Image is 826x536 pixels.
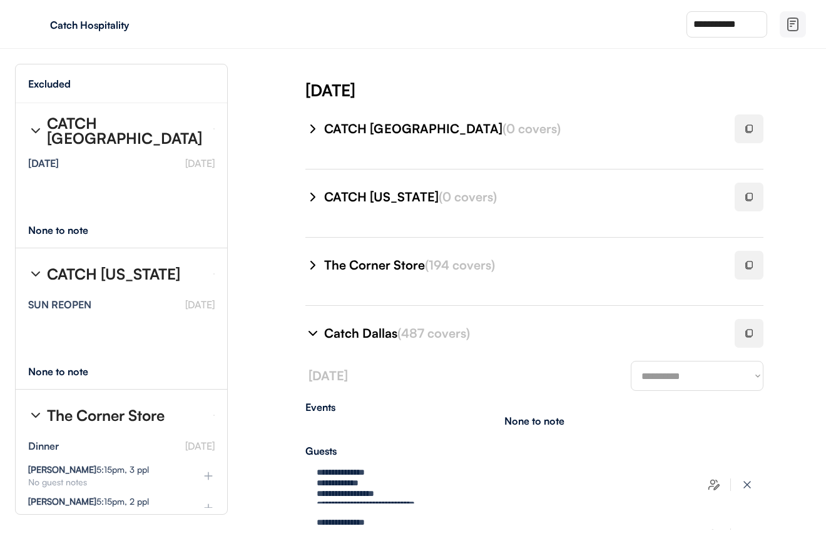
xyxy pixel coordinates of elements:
font: [DATE] [185,440,215,452]
div: [DATE] [305,79,826,101]
div: Excluded [28,79,71,89]
div: [DATE] [28,158,59,168]
div: None to note [28,367,111,377]
div: None to note [504,416,564,426]
img: chevron-right%20%281%29.svg [305,121,320,136]
div: CATCH [US_STATE] [47,266,180,281]
img: chevron-right%20%281%29.svg [305,326,320,341]
font: [DATE] [185,157,215,169]
img: yH5BAEAAAAALAAAAAABAAEAAAIBRAA7 [25,14,45,34]
font: [DATE] [308,368,348,383]
img: plus%20%281%29.svg [202,470,215,482]
img: users-edit.svg [708,478,720,491]
div: CATCH [GEOGRAPHIC_DATA] [324,120,720,138]
img: chevron-right%20%281%29.svg [28,408,43,423]
div: The Corner Store [324,256,720,274]
img: chevron-right%20%281%29.svg [28,266,43,281]
div: None to note [28,225,111,235]
div: Catch Hospitality [50,20,208,30]
img: chevron-right%20%281%29.svg [305,258,320,273]
font: (0 covers) [502,121,561,136]
div: Dinner [28,441,59,451]
img: x-close%20%283%29.svg [741,478,753,491]
div: SUN REOPEN [28,300,91,310]
font: (487 covers) [397,325,470,341]
div: CATCH [US_STATE] [324,188,720,206]
img: plus%20%281%29.svg [202,502,215,514]
div: No guest notes [28,478,182,487]
div: Events [305,402,763,412]
div: CATCH [GEOGRAPHIC_DATA] [47,116,203,146]
img: chevron-right%20%281%29.svg [305,190,320,205]
strong: [PERSON_NAME] [28,496,96,507]
strong: [PERSON_NAME] [28,464,96,475]
div: 5:15pm, 2 ppl [28,497,149,506]
div: The Corner Store [47,408,165,423]
img: chevron-right%20%281%29.svg [28,123,43,138]
div: Guests [305,446,763,456]
font: [DATE] [185,298,215,311]
img: file-02.svg [785,17,800,32]
div: 5:15pm, 3 ppl [28,465,149,474]
font: (0 covers) [439,189,497,205]
div: Catch Dallas [324,325,720,342]
font: (194 covers) [425,257,495,273]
